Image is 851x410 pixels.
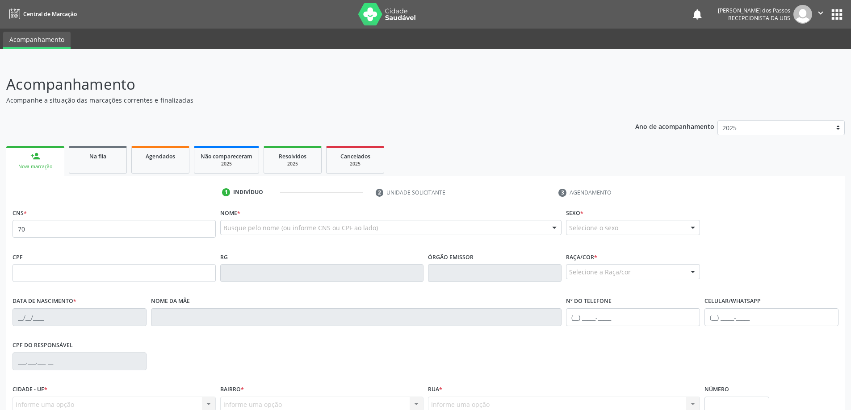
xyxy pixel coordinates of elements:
div: 2025 [201,161,252,167]
span: Central de Marcação [23,10,77,18]
a: Acompanhamento [3,32,71,49]
input: (__) _____-_____ [704,308,838,326]
span: Selecione a Raça/cor [569,267,631,277]
label: CNS [13,206,27,220]
span: Selecione o sexo [569,223,618,232]
label: Data de nascimento [13,294,76,308]
label: Bairro [220,383,244,397]
input: __/__/____ [13,308,147,326]
div: [PERSON_NAME] dos Passos [718,7,790,14]
button: apps [829,7,845,22]
p: Ano de acompanhamento [635,120,714,132]
span: Na fila [89,153,106,160]
input: ___.___.___-__ [13,352,147,370]
button:  [812,5,829,24]
label: CPF [13,250,23,264]
div: 2025 [333,161,377,167]
label: Nº do Telefone [566,294,612,308]
p: Acompanhe a situação das marcações correntes e finalizadas [6,95,593,105]
div: person_add [30,151,40,161]
label: CPF do responsável [13,339,73,352]
span: Resolvidos [279,153,306,160]
label: Órgão emissor [428,250,474,264]
span: Agendados [146,153,175,160]
div: Indivíduo [233,188,263,196]
span: Cancelados [340,153,370,160]
i:  [816,8,826,18]
button: notifications [691,8,704,21]
label: Nome [220,206,240,220]
span: Busque pelo nome (ou informe CNS ou CPF ao lado) [223,223,378,232]
label: Número [704,383,729,397]
div: Nova marcação [13,163,58,170]
label: Rua [428,383,442,397]
span: Recepcionista da UBS [728,14,790,22]
label: Sexo [566,206,583,220]
span: Não compareceram [201,153,252,160]
label: RG [220,250,228,264]
div: 2025 [270,161,315,167]
img: img [793,5,812,24]
label: Nome da mãe [151,294,190,308]
p: Acompanhamento [6,73,593,95]
label: Celular/WhatsApp [704,294,761,308]
input: (__) _____-_____ [566,308,700,326]
div: 1 [222,188,230,196]
a: Central de Marcação [6,7,77,21]
label: Raça/cor [566,250,597,264]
